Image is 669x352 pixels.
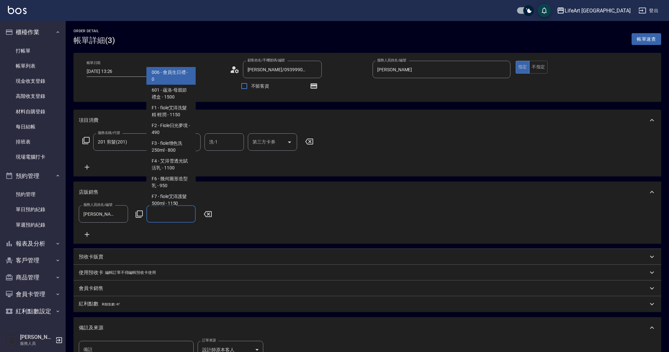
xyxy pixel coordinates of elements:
a: 高階收支登錄 [3,89,63,104]
div: 備註及來源 [74,317,661,338]
p: 項目消費 [79,117,98,124]
button: 報表及分析 [3,235,63,252]
label: 服務人員姓名/編號 [377,58,406,63]
p: 店販銷售 [79,189,98,196]
div: 會員卡銷售 [74,280,661,296]
button: save [538,4,551,17]
div: 預收卡販賣 [74,249,661,265]
p: 紅利點數 [79,300,120,308]
span: F2 - Fiole日光夢境 - 490 [146,120,196,138]
p: 編輯訂單不得編輯預收卡使用 [105,269,156,276]
div: 項目消費 [74,131,661,176]
button: 登出 [636,5,661,17]
h2: Order detail [74,29,115,33]
button: 客戶管理 [3,252,63,269]
button: 不指定 [529,61,548,74]
p: 備註及來源 [79,324,103,331]
a: 現金收支登錄 [3,74,63,89]
button: 預約管理 [3,167,63,185]
span: F4 - 艾淂雪透光賦活乳 - 1100 [146,156,196,173]
label: 服務人員姓名/編號 [83,202,112,207]
span: F7 - fiole艾淂護髮500ml - 1150 [146,191,196,209]
label: 帳單日期 [87,60,100,65]
span: 006 - 會員生日禮 - 0 [146,67,196,85]
a: 每日結帳 [3,119,63,134]
button: Choose date, selected date is 2025-08-20 [142,64,158,79]
div: 店販銷售 [74,182,661,203]
button: 商品管理 [3,269,63,286]
div: 項目消費 [74,110,661,131]
img: Logo [8,6,27,14]
a: 帳單列表 [3,58,63,74]
a: 材料自購登錄 [3,104,63,119]
input: YYYY/MM/DD hh:mm [87,66,139,77]
span: 不留客資 [251,83,270,90]
div: LifeArt [GEOGRAPHIC_DATA] [565,7,631,15]
p: 服務人員 [20,341,54,346]
a: 打帳單 [3,43,63,58]
a: 單日預約紀錄 [3,202,63,217]
div: 紅利點數剩餘點數: 47 [74,296,661,312]
span: 剩餘點數: 47 [102,302,120,306]
p: 使用預收卡 [79,269,103,276]
a: 預約管理 [3,187,63,202]
span: F3 - fiole增色洗250ml - 800 [146,138,196,156]
button: 紅利點數設定 [3,303,63,320]
button: LifeArt [GEOGRAPHIC_DATA] [554,4,633,17]
div: 使用預收卡編輯訂單不得編輯預收卡使用 [74,265,661,280]
button: 指定 [516,61,530,74]
h5: [PERSON_NAME] [20,334,54,341]
button: 會員卡管理 [3,286,63,303]
span: F6 - 幾何圖形造型乳 - 950 [146,173,196,191]
a: 現場電腦打卡 [3,149,63,165]
img: Person [5,334,18,347]
label: 顧客姓名/手機號碼/編號 [248,58,285,63]
p: 預收卡販賣 [79,253,103,260]
a: 排班表 [3,134,63,149]
button: 櫃檯作業 [3,24,63,41]
span: F1 - fiole艾淂洗髮精 輕潤 - 1150 [146,102,196,120]
label: 訂單來源 [202,338,216,343]
p: 會員卡銷售 [79,285,103,292]
h3: 帳單詳細 (3) [74,36,115,45]
span: 601 - 蘊洛-母親節禮盒 - 1500 [146,85,196,102]
a: 單週預約紀錄 [3,217,63,232]
button: Open [284,137,295,147]
button: 帳單速查 [632,33,661,45]
label: 服務名稱/代號 [98,130,120,135]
